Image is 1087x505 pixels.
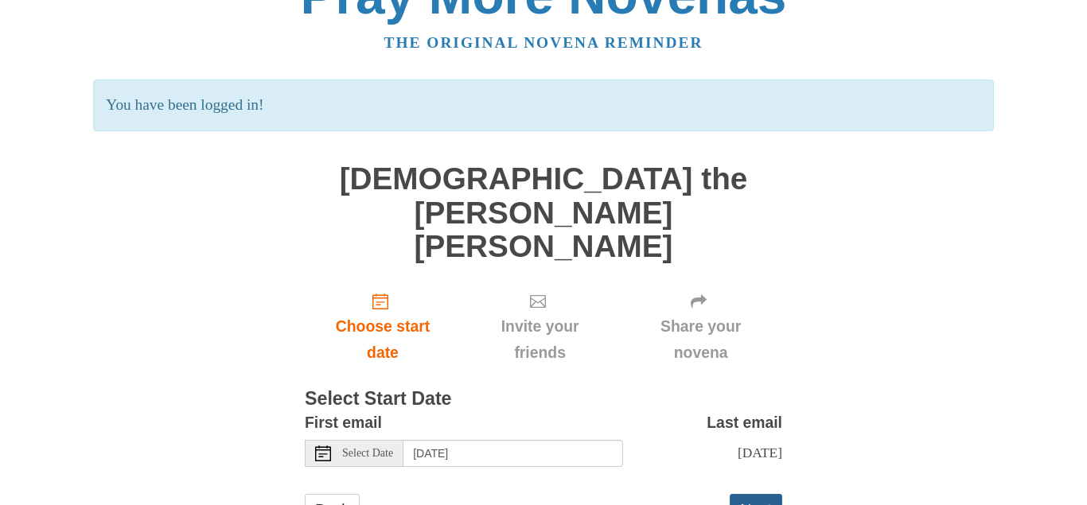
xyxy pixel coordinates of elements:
[461,279,619,374] div: Click "Next" to confirm your start date first.
[93,80,993,131] p: You have been logged in!
[635,313,766,366] span: Share your novena
[305,279,461,374] a: Choose start date
[321,313,445,366] span: Choose start date
[305,162,782,264] h1: [DEMOGRAPHIC_DATA] the [PERSON_NAME] [PERSON_NAME]
[738,445,782,460] span: [DATE]
[619,279,782,374] div: Click "Next" to confirm your start date first.
[305,389,782,410] h3: Select Start Date
[384,34,703,51] a: The original novena reminder
[342,448,393,459] span: Select Date
[707,410,782,436] label: Last email
[477,313,603,366] span: Invite your friends
[305,410,382,436] label: First email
